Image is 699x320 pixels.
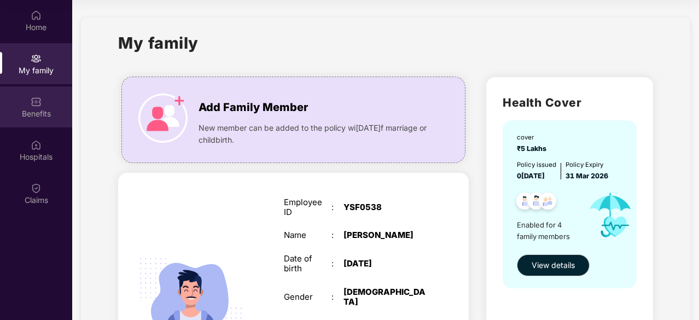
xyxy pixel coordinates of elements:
span: 0[DATE] [517,172,545,180]
img: svg+xml;base64,PHN2ZyBpZD0iSG9zcGl0YWxzIiB4bWxucz0iaHR0cDovL3d3dy53My5vcmcvMjAwMC9zdmciIHdpZHRoPS... [31,139,42,150]
span: New member can be added to the policy wi[DATE]f marriage or childbirth. [199,122,431,146]
div: Date of birth [284,254,331,274]
span: 31 Mar 2026 [566,172,608,180]
img: svg+xml;base64,PHN2ZyB3aWR0aD0iMjAiIGhlaWdodD0iMjAiIHZpZXdCb3g9IjAgMCAyMCAyMCIgZmlsbD0ibm9uZSIgeG... [31,53,42,64]
img: svg+xml;base64,PHN2ZyBpZD0iSG9tZSIgeG1sbnM9Imh0dHA6Ly93d3cudzMub3JnLzIwMDAvc3ZnIiB3aWR0aD0iMjAiIG... [31,10,42,21]
div: Policy Expiry [566,160,608,170]
span: ₹5 Lakhs [517,144,550,153]
div: Name [284,230,331,240]
div: [PERSON_NAME] [343,230,427,240]
img: svg+xml;base64,PHN2ZyB4bWxucz0iaHR0cDovL3d3dy53My5vcmcvMjAwMC9zdmciIHdpZHRoPSI0OC45NDMiIGhlaWdodD... [523,189,550,216]
div: : [331,292,343,302]
img: svg+xml;base64,PHN2ZyB4bWxucz0iaHR0cDovL3d3dy53My5vcmcvMjAwMC9zdmciIHdpZHRoPSI0OC45NDMiIGhlaWdodD... [534,189,561,216]
span: View details [532,259,575,271]
div: [DEMOGRAPHIC_DATA] [343,287,427,307]
div: cover [517,132,550,142]
div: : [331,202,343,212]
img: icon [138,94,188,143]
div: : [331,259,343,269]
div: [DATE] [343,259,427,269]
h2: Health Cover [503,94,636,112]
span: Enabled for 4 family members [517,219,580,242]
span: Add Family Member [199,99,308,116]
img: svg+xml;base64,PHN2ZyBpZD0iQ2xhaW0iIHhtbG5zPSJodHRwOi8vd3d3LnczLm9yZy8yMDAwL3N2ZyIgd2lkdGg9IjIwIi... [31,183,42,194]
img: svg+xml;base64,PHN2ZyBpZD0iQmVuZWZpdHMiIHhtbG5zPSJodHRwOi8vd3d3LnczLm9yZy8yMDAwL3N2ZyIgd2lkdGg9Ij... [31,96,42,107]
div: Policy issued [517,160,556,170]
img: icon [580,182,642,249]
div: Employee ID [284,197,331,217]
div: YSF0538 [343,202,427,212]
div: Gender [284,292,331,302]
button: View details [517,254,590,276]
div: : [331,230,343,240]
h1: My family [118,31,199,55]
img: svg+xml;base64,PHN2ZyB4bWxucz0iaHR0cDovL3d3dy53My5vcmcvMjAwMC9zdmciIHdpZHRoPSI0OC45NDMiIGhlaWdodD... [511,189,538,216]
